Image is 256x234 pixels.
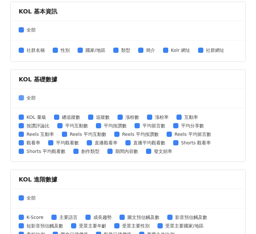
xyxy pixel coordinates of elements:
[57,214,80,221] span: 主要語言
[24,47,47,54] span: 社群名稱
[63,122,91,129] span: 平均互動數
[119,222,152,229] span: 受眾主要性別
[131,139,168,146] span: 直播平均觀看數
[140,122,168,129] span: 平均留言數
[172,131,214,138] span: Reels 平均留言數
[125,214,162,221] span: 圖文預估觸及數
[182,114,201,121] span: 互動率
[24,148,68,155] span: Shorts 平均觀看數
[24,122,52,129] span: 按讚評論比
[178,122,207,129] span: 平均分享數
[24,114,49,121] span: KOL 量級
[19,7,237,15] div: KOL 基本資訊
[119,131,161,138] span: Reels 平均按讚數
[76,222,109,229] span: 受眾主要年齡
[19,75,237,83] div: KOL 基礎數據
[168,47,193,54] span: Kolr 網址
[203,47,227,54] span: 社群網址
[92,139,120,146] span: 直播觀看率
[24,26,38,33] span: 全部
[151,148,175,155] span: 發文頻率
[93,114,112,121] span: 追蹤數
[58,47,72,54] span: 性別
[173,214,210,221] span: 影音預估觸及數
[79,148,102,155] span: 創作類型
[24,139,43,146] span: 觀看率
[24,94,38,101] span: 全部
[24,194,38,202] span: 全部
[101,122,129,129] span: 平均按讚數
[143,47,158,54] span: 簡介
[59,114,83,121] span: 總追蹤數
[24,131,57,138] span: Reels 互動率
[24,222,66,229] span: 短影音預估觸及數
[119,47,133,54] span: 類型
[163,222,206,229] span: 受眾主要國家/地區
[53,139,82,146] span: 平均觀看數
[123,114,142,121] span: 漲粉數
[83,47,108,54] span: 國家/地區
[178,139,213,146] span: Shorts 觀看率
[19,175,237,183] div: KOL 進階數據
[152,114,171,121] span: 漲粉率
[24,214,46,221] span: K-Score
[91,214,114,221] span: 成長趨勢
[67,131,109,138] span: Reels 平均互動數
[113,148,141,155] span: 期間內容數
